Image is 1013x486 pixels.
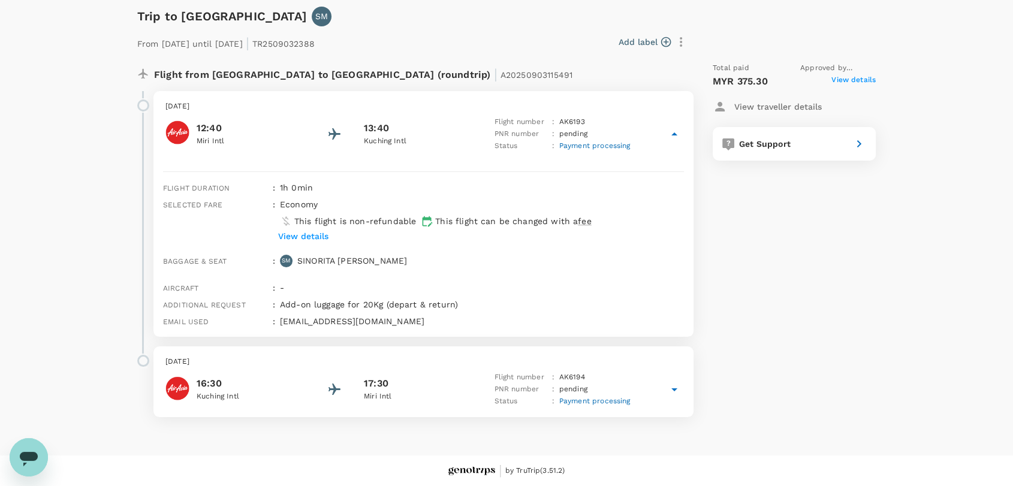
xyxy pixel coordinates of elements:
p: Flight number [495,372,547,384]
p: View traveller details [734,101,822,113]
p: SM [315,10,328,22]
button: View traveller details [713,96,822,117]
h6: Trip to [GEOGRAPHIC_DATA] [137,7,307,26]
p: 17:30 [364,376,388,391]
p: [DATE] [165,356,682,368]
p: : [552,116,554,128]
span: Email used [163,318,209,326]
p: Status [495,140,547,152]
p: Status [495,396,547,407]
div: : [268,277,275,294]
p: Kuching Intl [197,391,304,403]
button: View details [275,227,331,245]
p: Kuching Intl [364,135,472,147]
span: | [246,35,249,52]
div: : [268,310,275,327]
p: View details [278,230,328,242]
div: : [268,177,275,194]
span: Aircraft [163,284,198,292]
p: 16:30 [197,376,304,391]
div: : [268,250,275,277]
p: pending [559,384,587,396]
div: Add-on luggage for 20Kg (depart & return) [275,294,684,310]
span: View details [831,74,876,89]
p: : [552,384,554,396]
p: PNR number [495,128,547,140]
p: : [552,128,554,140]
span: Flight duration [163,184,230,192]
iframe: Button to launch messaging window [10,438,48,476]
p: [EMAIL_ADDRESS][DOMAIN_NAME] [280,315,684,327]
p: From [DATE] until [DATE] TR2509032388 [137,31,315,53]
span: Payment processing [559,141,631,150]
p: 13:40 [364,121,389,135]
div: : [268,194,275,250]
div: : [268,294,275,310]
p: : [552,140,554,152]
span: Additional request [163,301,246,309]
img: Genotrips - EPOMS [448,467,495,476]
span: Selected fare [163,201,222,209]
p: Miri Intl [364,391,472,403]
p: This flight is non-refundable [294,215,416,227]
img: AirAsia [165,120,189,144]
span: fee [578,216,591,226]
button: Add label [619,36,671,48]
p: SINORITA [PERSON_NAME] [297,255,407,267]
p: 12:40 [197,121,304,135]
p: : [552,372,554,384]
p: Flight from [GEOGRAPHIC_DATA] to [GEOGRAPHIC_DATA] (roundtrip) [154,62,572,84]
p: Flight number [495,116,547,128]
p: SM [282,256,291,265]
p: This flight can be changed with a [435,215,591,227]
p: 1h 0min [280,182,684,194]
span: | [493,66,497,83]
div: - [275,277,684,294]
p: economy [280,198,318,210]
span: by TruTrip ( 3.51.2 ) [505,465,565,477]
p: pending [559,128,587,140]
p: MYR 375.30 [713,74,768,89]
p: AK 6194 [559,372,585,384]
span: Payment processing [559,397,631,405]
span: Total paid [713,62,749,74]
span: Approved by [800,62,876,74]
img: AirAsia [165,376,189,400]
span: Baggage & seat [163,257,227,265]
p: [DATE] [165,101,682,113]
p: : [552,396,554,407]
span: A20250903115491 [501,70,572,80]
p: PNR number [495,384,547,396]
span: Get Support [739,139,791,149]
p: AK 6193 [559,116,585,128]
p: Miri Intl [197,135,304,147]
